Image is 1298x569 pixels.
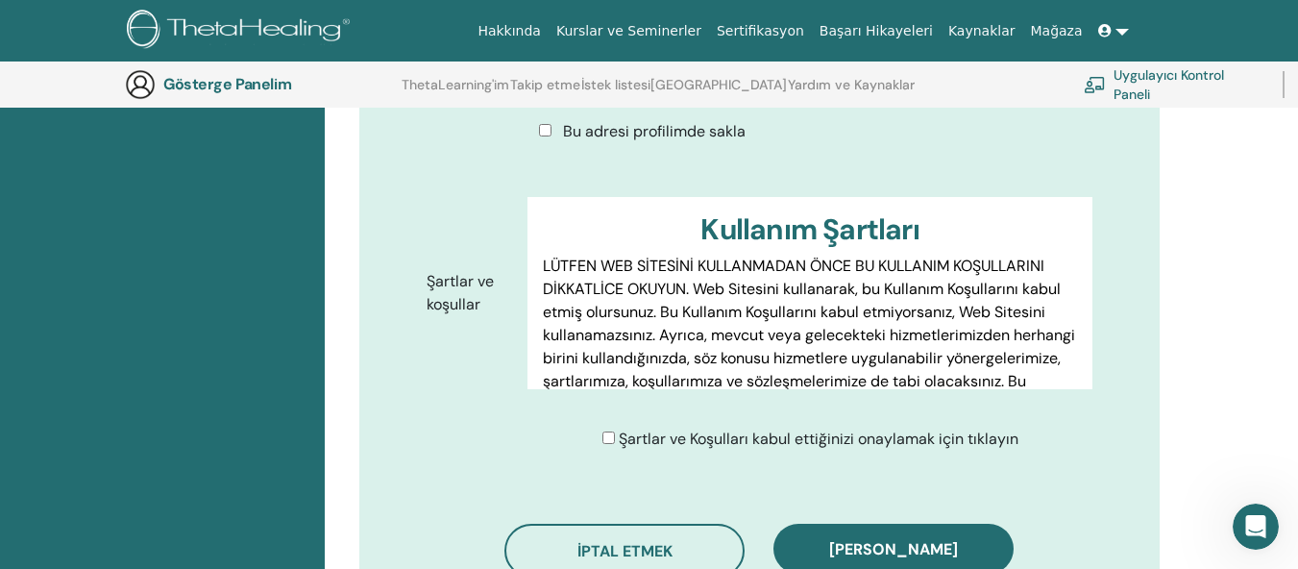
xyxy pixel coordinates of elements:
[31,187,243,240] a: [EMAIL_ADDRESS][DOMAIN_NAME] e-posta adresi aracılığıyla ulaşabilirsiniz.
[123,112,155,128] font: aylık
[812,13,941,49] a: Başarı Hikayeleri
[543,256,1075,437] font: LÜTFEN WEB SİTESİNİ KULLANMADAN ÖNCE BU KULLANIM KOŞULLARINI DİKKATLİCE OKUYUN. Web Sitesini kull...
[1084,76,1106,92] img: chalkboard-teacher.svg
[31,112,245,147] a: Uygulayıcı ve Eğitmen Web Seminerlerimiz
[93,26,199,40] font: 13sa derhal aktif
[1233,504,1279,550] iframe: Intercom canlı sohbet
[402,76,509,93] font: ThetaLearning'im
[700,210,918,248] font: Kullanım Şartları
[65,16,75,35] font: T
[650,76,787,93] font: [GEOGRAPHIC_DATA]
[470,13,549,49] a: Hakkında
[563,121,746,141] font: Bu adresi profilimde sakla
[1084,63,1260,106] a: Uygulayıcı Kontrol Paneli
[427,271,494,314] font: Şartlar ve koşullar
[125,69,156,100] img: generic-user-icon.jpg
[91,407,107,422] button: GIF
[12,8,49,44] button: geri gitmek
[337,8,372,42] div: Kapat
[1030,23,1082,38] font: Mağaza
[127,10,356,53] img: logo.png
[549,13,709,49] a: Kurslar ve Seminerler
[788,77,915,108] a: Yardım ve Kaynaklar
[577,541,673,561] font: İptal etmek
[478,23,541,38] font: Hakkında
[402,77,509,108] a: ThetaLearning'im
[650,77,787,108] a: [GEOGRAPHIC_DATA]
[619,429,1018,449] font: Şartlar ve Koşulları kabul ettiğinizi onaylamak için tıklayın
[93,9,194,24] font: ThetaHealing
[1022,13,1090,49] a: Mağaza
[236,46,240,62] font: .
[31,283,220,298] font: ThetaHealing Genel Merkezi
[31,254,173,269] font: Sevgi ve Minnettarlık
[581,77,650,108] a: İstek listesi
[788,76,915,93] font: Yardım ve Kaynaklar
[510,77,580,108] a: Takip etme
[941,13,1023,49] a: Kaynaklar
[829,539,958,559] font: [PERSON_NAME]
[16,366,368,399] textarea: Mesaj…
[55,11,86,41] div: ThetaHealing için profil resmi
[30,407,45,422] button: Ek yükle
[47,46,236,62] a: Eğitmen Seminerleri burada
[330,399,360,430] button: Bir mesaj gönder…
[556,23,701,38] font: Kurslar ve Seminerler
[581,76,650,93] font: İstek listesi
[820,23,933,38] font: Başarı Hikayeleri
[948,23,1016,38] font: Kaynaklar
[717,23,804,38] font: Sertifikasyon
[163,74,291,94] font: Gösterge Panelim
[301,8,337,44] button: Ana Sayfa
[1114,67,1224,103] font: Uygulayıcı Kontrol Paneli
[510,76,580,93] font: Takip etme
[31,46,47,62] font: ve
[709,13,812,49] a: Sertifikasyon
[31,75,295,128] font: Bağlantıda kalmanızı ve yolculuğunuzda size yardımcı olmamızı sağlamak için
[122,407,137,422] button: Start recording
[61,407,76,422] button: Emoji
